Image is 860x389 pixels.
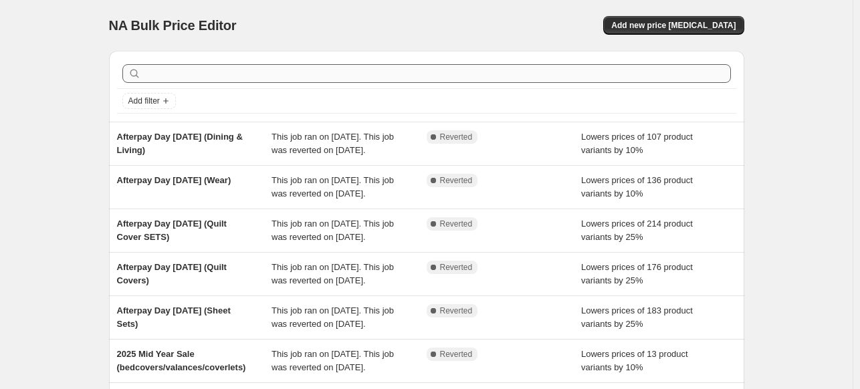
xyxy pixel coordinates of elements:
[440,305,473,316] span: Reverted
[272,349,394,372] span: This job ran on [DATE]. This job was reverted on [DATE].
[440,262,473,273] span: Reverted
[272,262,394,285] span: This job ran on [DATE]. This job was reverted on [DATE].
[128,96,160,106] span: Add filter
[117,262,227,285] span: Afterpay Day [DATE] (Quilt Covers)
[272,175,394,199] span: This job ran on [DATE]. This job was reverted on [DATE].
[117,219,227,242] span: Afterpay Day [DATE] (Quilt Cover SETS)
[109,18,237,33] span: NA Bulk Price Editor
[611,20,736,31] span: Add new price [MEDICAL_DATA]
[603,16,744,35] button: Add new price [MEDICAL_DATA]
[117,132,243,155] span: Afterpay Day [DATE] (Dining & Living)
[581,132,693,155] span: Lowers prices of 107 product variants by 10%
[440,219,473,229] span: Reverted
[581,349,688,372] span: Lowers prices of 13 product variants by 10%
[440,349,473,360] span: Reverted
[272,219,394,242] span: This job ran on [DATE]. This job was reverted on [DATE].
[440,175,473,186] span: Reverted
[581,219,693,242] span: Lowers prices of 214 product variants by 25%
[272,305,394,329] span: This job ran on [DATE]. This job was reverted on [DATE].
[581,175,693,199] span: Lowers prices of 136 product variants by 10%
[440,132,473,142] span: Reverted
[272,132,394,155] span: This job ran on [DATE]. This job was reverted on [DATE].
[122,93,176,109] button: Add filter
[581,305,693,329] span: Lowers prices of 183 product variants by 25%
[581,262,693,285] span: Lowers prices of 176 product variants by 25%
[117,349,246,372] span: 2025 Mid Year Sale (bedcovers/valances/coverlets)
[117,305,231,329] span: Afterpay Day [DATE] (Sheet Sets)
[117,175,231,185] span: Afterpay Day [DATE] (Wear)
